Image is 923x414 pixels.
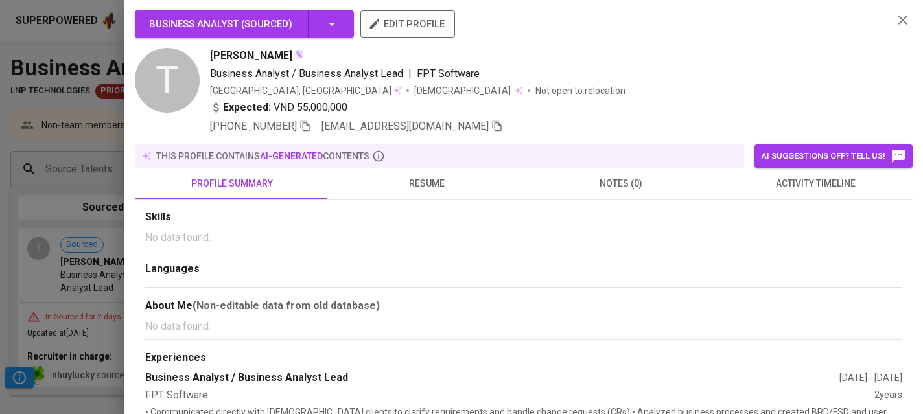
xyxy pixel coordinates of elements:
p: this profile contains contents [156,150,369,163]
span: resume [337,176,516,192]
button: Business Analyst (Sourced) [135,10,354,38]
span: AI-generated [260,151,323,161]
div: 2 years [874,388,902,403]
div: T [135,48,200,113]
b: Expected: [223,100,271,115]
span: AI suggestions off? Tell us! [761,148,906,164]
div: VND 55,000,000 [210,100,347,115]
span: | [408,66,412,82]
p: No data found. [145,230,902,246]
div: FPT Software [145,388,874,403]
div: Languages [145,262,902,277]
button: edit profile [360,10,455,38]
span: [PERSON_NAME] [210,48,292,63]
img: magic_wand.svg [294,49,304,60]
span: Business Analyst / Business Analyst Lead [210,67,403,80]
p: No data found. [145,319,902,334]
span: edit profile [371,16,445,32]
span: [DEMOGRAPHIC_DATA] [414,84,513,97]
a: edit profile [360,18,455,29]
div: Business Analyst / Business Analyst Lead [145,371,839,385]
div: [DATE] - [DATE] [839,371,902,384]
span: profile summary [143,176,321,192]
span: activity timeline [726,176,905,192]
span: notes (0) [532,176,710,192]
div: About Me [145,298,902,314]
b: (Non-editable data from old database) [193,299,380,312]
span: [PHONE_NUMBER] [210,120,297,132]
div: [GEOGRAPHIC_DATA], [GEOGRAPHIC_DATA] [210,84,401,97]
span: FPT Software [417,67,480,80]
span: [EMAIL_ADDRESS][DOMAIN_NAME] [321,120,489,132]
button: AI suggestions off? Tell us! [754,144,913,168]
p: Not open to relocation [535,84,625,97]
span: Business Analyst ( Sourced ) [149,18,292,30]
div: Experiences [145,351,902,365]
div: Skills [145,210,902,225]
